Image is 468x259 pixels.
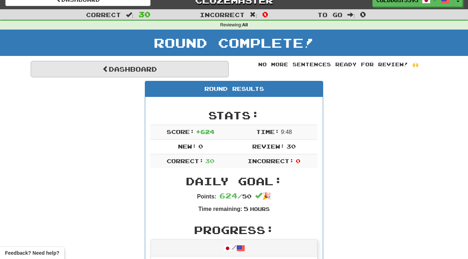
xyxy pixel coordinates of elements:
small: Hours [250,206,270,212]
span: + 624 [196,128,214,135]
span: 0 [296,157,300,164]
span: : [347,12,355,18]
span: 30 [286,143,296,150]
span: 624 [219,191,238,200]
span: 0 [198,143,203,150]
span: 30 [138,10,151,19]
span: Correct [86,11,121,18]
span: Open feedback widget [5,249,59,257]
span: Incorrect [200,11,245,18]
span: 0 [262,10,268,19]
span: Time: [256,128,279,135]
span: Correct: [167,157,204,164]
span: To go [317,11,342,18]
div: No more sentences ready for review! 🙌 [239,61,437,68]
span: Review: [252,143,285,150]
strong: Points: [197,193,216,200]
strong: All [242,22,248,27]
h2: Stats: [151,109,317,121]
h1: Round Complete! [2,36,466,50]
span: 0 [360,10,366,19]
span: 5 [244,205,248,212]
span: / 50 [219,193,251,200]
span: 30 [205,157,214,164]
h2: Daily Goal: [151,175,317,187]
span: : [126,12,134,18]
span: 9 : 48 [281,129,292,135]
h2: Progress: [151,224,317,236]
div: Round Results [145,81,323,97]
a: Dashboard [31,61,229,77]
span: Incorrect: [248,157,294,164]
span: 🎉 [255,192,271,200]
div: / [151,240,317,257]
span: : [250,12,258,18]
span: New: [178,143,197,150]
span: Score: [167,128,194,135]
strong: Time remaining: [198,206,242,212]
